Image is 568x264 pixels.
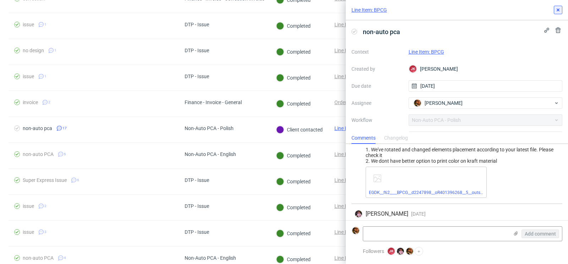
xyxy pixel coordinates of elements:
[354,147,559,164] div: 1. We've rotated and changed elements placement according to your latest file. Please check it 2....
[352,227,359,234] img: Matteo Corsico
[185,48,209,53] div: DTP - Issue
[185,229,209,235] div: DTP - Issue
[77,177,79,183] span: 6
[185,74,209,79] div: DTP - Issue
[23,48,44,53] div: no design
[23,203,34,209] div: issue
[185,255,236,261] div: Non-Auto PCA - English
[23,99,38,105] div: invoice
[351,133,376,144] div: Comments
[44,74,47,79] span: 1
[411,211,426,217] span: [DATE]
[276,204,311,211] div: Completed
[276,152,311,160] div: Completed
[360,26,403,38] span: non-auto pca
[185,99,242,105] div: Finance - Invoice - General
[23,177,67,183] div: Super Express Issue
[351,82,403,90] label: Due date
[351,6,387,14] a: Line Item: BPCG
[351,99,403,107] label: Assignee
[185,125,234,131] div: Non-Auto PCA - Polish
[397,248,404,255] img: Aleks Ziemkowski
[334,22,370,27] a: Line Item: DCSO
[334,229,371,235] a: Line Item: HMCS
[334,177,370,183] a: Line Item: NGHZ
[384,133,408,144] div: Changelog
[185,22,209,27] div: DTP - Issue
[351,116,403,124] label: Workflow
[409,49,444,55] a: Line Item: BPCG
[334,99,378,105] a: Order: R078465383
[64,255,66,261] span: 4
[351,65,403,73] label: Created by
[363,248,384,254] span: Followers
[414,99,421,107] img: Matteo Corsico
[23,74,34,79] div: issue
[409,65,416,72] figcaption: JK
[334,151,369,157] a: Line Item: EOSB
[64,151,66,157] span: 6
[62,125,67,131] span: 17
[388,248,395,255] figcaption: JK
[369,190,493,195] a: EGDK__f62____BPCG__d2247898__oR401396268__5__outside.pdf
[185,203,209,209] div: DTP - Issue
[334,203,370,209] a: Line Item: VCPC
[185,151,236,157] div: Non-Auto PCA - English
[409,63,563,75] div: [PERSON_NAME]
[355,210,362,217] img: Aleks Ziemkowski
[44,22,47,27] span: 1
[334,255,368,261] a: Line Item: ZUSS
[334,48,368,53] a: Line Item: IQRJ
[334,125,370,131] a: Line Item: BPCG
[276,230,311,237] div: Completed
[351,48,403,56] label: Context
[276,178,311,185] div: Completed
[425,99,463,107] span: [PERSON_NAME]
[276,100,311,108] div: Completed
[44,229,47,235] span: 3
[406,248,413,255] img: Matteo Corsico
[185,177,209,183] div: DTP - Issue
[44,203,47,209] span: 2
[48,99,50,105] span: 2
[54,48,56,53] span: 1
[23,22,34,27] div: issue
[23,125,52,131] div: non-auto pca
[23,229,34,235] div: issue
[415,247,423,255] button: +
[334,74,369,79] a: Line Item: GSPS
[366,210,408,218] span: [PERSON_NAME]
[23,255,54,261] div: non-auto PCA
[276,74,311,82] div: Completed
[276,48,311,56] div: Completed
[276,255,311,263] div: Completed
[23,151,54,157] div: non-auto PCA
[276,22,311,30] div: Completed
[276,126,323,134] div: Client contacted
